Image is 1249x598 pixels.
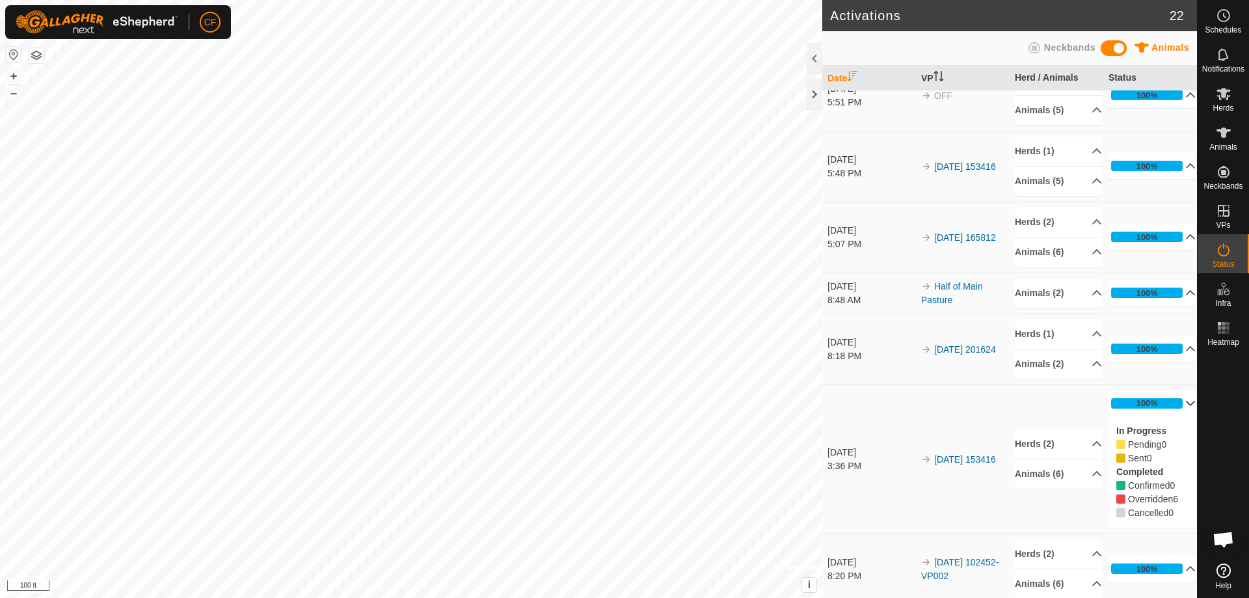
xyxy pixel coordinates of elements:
[1202,65,1244,73] span: Notifications
[830,8,1170,23] h2: Activations
[1111,398,1183,409] div: 100%
[1015,167,1102,196] p-accordion-header: Animals (5)
[6,68,21,84] button: +
[1111,161,1183,171] div: 100%
[934,90,952,101] span: OFF
[1108,556,1196,582] p-accordion-header: 100%
[827,569,915,583] div: 8:20 PM
[916,66,1010,91] th: VP
[933,73,944,83] p-sorticon: Activate to sort
[29,48,44,63] button: Map Layers
[1108,82,1196,108] p-accordion-header: 100%
[802,578,816,592] button: i
[827,446,915,459] div: [DATE]
[921,344,932,355] img: arrow
[827,167,915,180] div: 5:48 PM
[1111,90,1183,100] div: 100%
[1108,280,1196,306] p-accordion-header: 100%
[827,556,915,569] div: [DATE]
[1015,208,1102,237] p-accordion-header: Herds (2)
[827,336,915,349] div: [DATE]
[1128,508,1168,518] span: Cancelled
[1204,520,1243,559] div: Open chat
[1015,539,1102,569] p-accordion-header: Herds (2)
[1215,299,1231,307] span: Infra
[1128,453,1147,463] span: Pending
[1212,260,1234,268] span: Status
[1015,96,1102,125] p-accordion-header: Animals (5)
[1203,182,1242,190] span: Neckbands
[1111,564,1183,574] div: 100%
[1170,480,1175,491] span: Confirmed
[424,581,463,593] a: Contact Us
[921,90,932,101] img: arrow
[1161,439,1166,450] span: Pending
[1128,439,1161,450] span: Pending
[6,85,21,101] button: –
[1170,6,1184,25] span: 22
[827,280,915,293] div: [DATE]
[1136,89,1158,102] div: 100%
[1205,26,1241,34] span: Schedules
[1136,397,1158,409] div: 100%
[1136,160,1158,172] div: 100%
[1108,153,1196,179] p-accordion-header: 100%
[1151,42,1189,53] span: Animals
[1116,508,1125,517] i: 0 Cancelled
[1136,231,1158,243] div: 100%
[1136,287,1158,299] div: 100%
[921,281,983,305] a: Half of Main Pasture
[1116,495,1125,504] i: 6 Overridden 82138, 82134, 82136, 82135, 82133, 80658,
[934,344,996,355] a: [DATE] 201624
[1044,42,1095,53] span: Neckbands
[1010,66,1103,91] th: Herd / Animals
[1213,104,1233,112] span: Herds
[921,557,999,581] a: [DATE] 102452-VP002
[1116,426,1166,436] label: In Progress
[1108,224,1196,250] p-accordion-header: 100%
[827,153,915,167] div: [DATE]
[1116,467,1163,477] label: Completed
[1116,440,1125,449] i: 0 Pending
[1198,558,1249,595] a: Help
[921,161,932,172] img: arrow
[1116,481,1125,490] i: 0 Confirmed
[1108,336,1196,362] p-accordion-header: 100%
[827,238,915,251] div: 5:07 PM
[16,10,178,34] img: Gallagher Logo
[827,293,915,307] div: 8:48 AM
[1209,143,1237,151] span: Animals
[827,349,915,363] div: 8:18 PM
[1136,343,1158,355] div: 100%
[827,224,915,238] div: [DATE]
[921,454,932,465] img: arrow
[934,161,996,172] a: [DATE] 153416
[1015,137,1102,166] p-accordion-header: Herds (1)
[1128,480,1170,491] span: Confirmed
[1128,494,1173,504] span: Overridden
[1215,582,1231,590] span: Help
[204,16,217,29] span: CF
[1015,238,1102,267] p-accordion-header: Animals (6)
[1116,454,1125,463] i: 0 Sent
[1015,319,1102,349] p-accordion-header: Herds (1)
[1108,416,1196,528] p-accordion-content: 100%
[6,47,21,62] button: Reset Map
[1015,279,1102,308] p-accordion-header: Animals (2)
[808,579,811,590] span: i
[1111,344,1183,354] div: 100%
[1108,390,1196,416] p-accordion-header: 100%
[934,454,996,465] a: [DATE] 153416
[1111,232,1183,242] div: 100%
[1207,338,1239,346] span: Heatmap
[934,232,996,243] a: [DATE] 165812
[360,581,409,593] a: Privacy Policy
[1111,288,1183,298] div: 100%
[1015,459,1102,489] p-accordion-header: Animals (6)
[1216,221,1230,229] span: VPs
[1015,429,1102,459] p-accordion-header: Herds (2)
[1173,494,1178,504] span: Overridden
[1015,349,1102,379] p-accordion-header: Animals (2)
[822,66,916,91] th: Date
[827,96,915,109] div: 5:51 PM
